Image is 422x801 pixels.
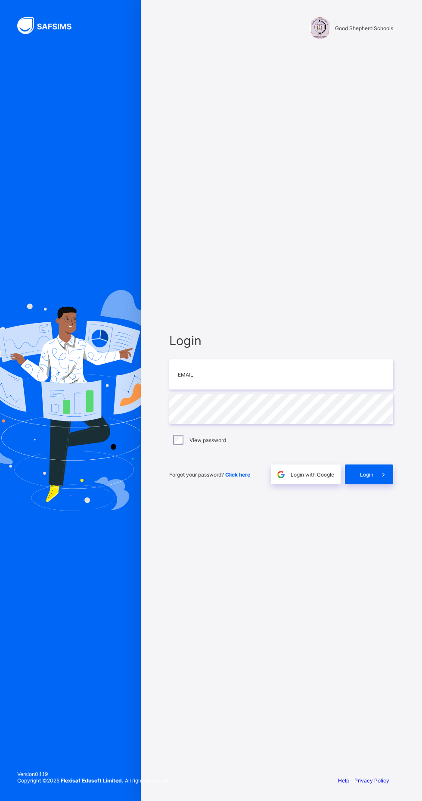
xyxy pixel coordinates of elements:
span: Login [360,471,373,478]
a: Click here [225,471,250,478]
span: Version 0.1.19 [17,771,169,777]
span: Good Shepherd Schools [335,25,393,31]
span: Login [169,333,393,348]
span: Copyright © 2025 All rights reserved. [17,777,169,784]
a: Privacy Policy [354,777,389,784]
img: google.396cfc9801f0270233282035f929180a.svg [276,470,286,480]
span: Login with Google [291,471,334,478]
a: Help [338,777,349,784]
span: Forgot your password? [169,471,250,478]
label: View password [189,437,226,443]
img: SAFSIMS Logo [17,17,82,34]
strong: Flexisaf Edusoft Limited. [61,777,124,784]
